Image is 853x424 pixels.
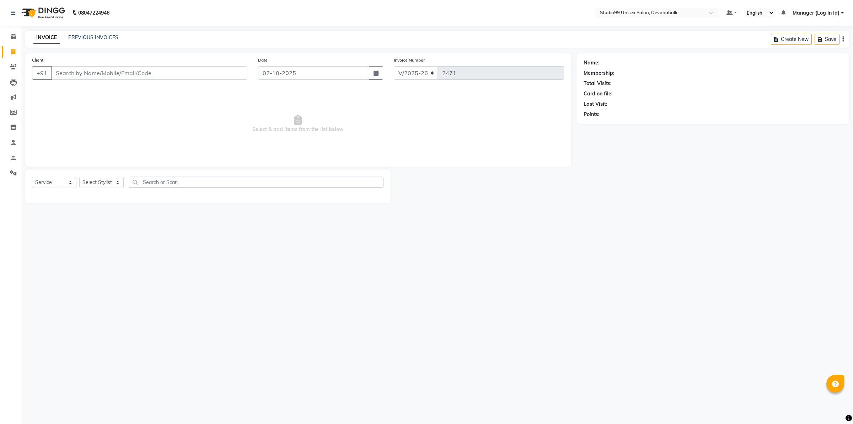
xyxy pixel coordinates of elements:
iframe: chat widget [823,396,846,417]
img: logo [18,3,67,23]
a: INVOICE [33,31,60,44]
input: Search or Scan [129,177,383,188]
button: Save [815,34,839,45]
button: +91 [32,66,52,80]
label: Invoice Number [394,57,425,63]
div: Total Visits: [584,80,612,87]
span: Manager (Log In Id) [793,9,839,17]
b: 08047224946 [78,3,109,23]
label: Client [32,57,43,63]
div: Membership: [584,69,615,77]
div: Card on file: [584,90,613,98]
label: Date [258,57,268,63]
button: Create New [771,34,812,45]
span: Select & add items from the list below [32,88,564,159]
div: Last Visit: [584,100,607,108]
div: Name: [584,59,600,67]
a: PREVIOUS INVOICES [68,34,118,41]
div: Points: [584,111,600,118]
input: Search by Name/Mobile/Email/Code [51,66,247,80]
